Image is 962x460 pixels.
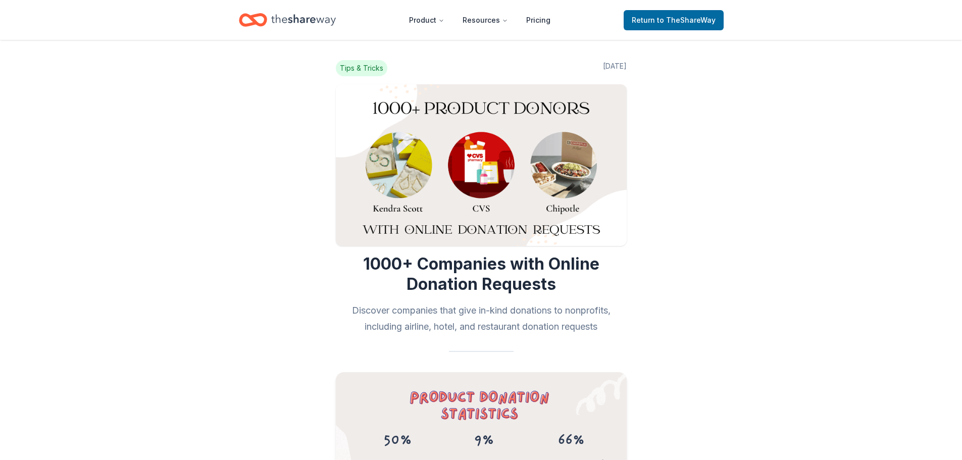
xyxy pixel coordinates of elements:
[336,302,627,335] h2: Discover companies that give in-kind donations to nonprofits, including airline, hotel, and resta...
[454,10,516,30] button: Resources
[603,60,627,76] span: [DATE]
[624,10,724,30] a: Returnto TheShareWay
[336,84,627,246] img: Image for 1000+ Companies with Online Donation Requests
[336,60,387,76] span: Tips & Tricks
[401,8,559,32] nav: Main
[239,8,336,32] a: Home
[657,16,716,24] span: to TheShareWay
[518,10,559,30] a: Pricing
[401,10,452,30] button: Product
[336,254,627,294] h1: 1000+ Companies with Online Donation Requests
[632,14,716,26] span: Return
